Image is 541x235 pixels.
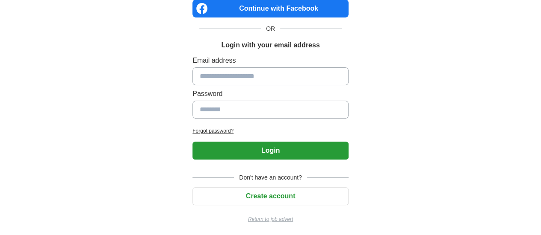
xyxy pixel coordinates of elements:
[192,55,349,66] label: Email address
[234,173,307,182] span: Don't have an account?
[192,192,349,200] a: Create account
[192,142,349,160] button: Login
[192,215,349,223] a: Return to job advert
[192,187,349,205] button: Create account
[221,40,319,50] h1: Login with your email address
[261,24,280,33] span: OR
[192,127,349,135] a: Forgot password?
[192,89,349,99] label: Password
